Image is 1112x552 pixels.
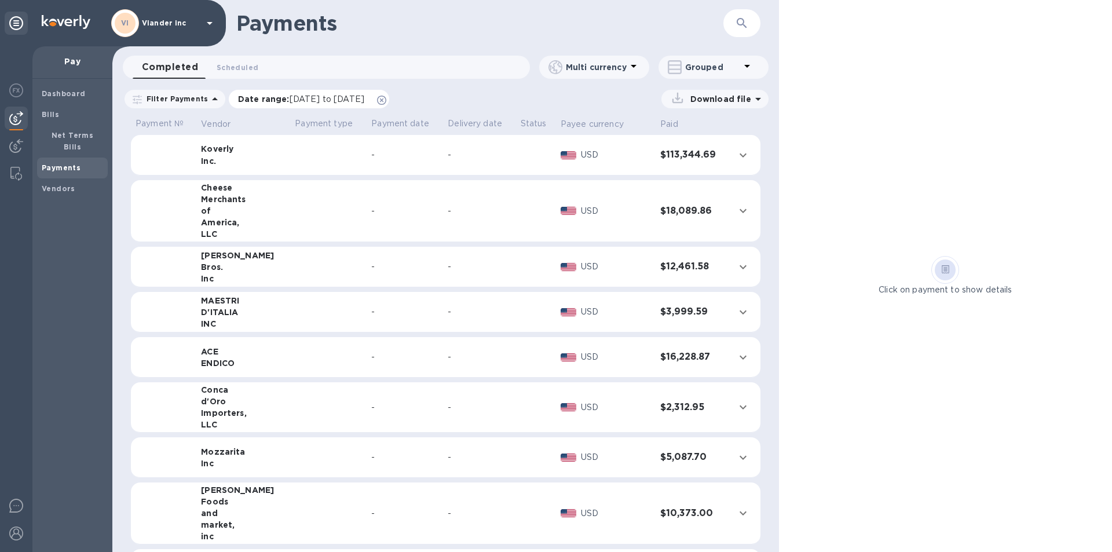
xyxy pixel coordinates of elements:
[201,143,286,155] div: Koverly
[448,149,511,161] div: -
[660,261,725,272] h3: $12,461.58
[201,507,286,519] div: and
[685,61,740,73] p: Grouped
[734,304,752,321] button: expand row
[201,306,286,318] div: D'ITALIA
[734,258,752,276] button: expand row
[238,93,370,105] p: Date range :
[734,399,752,416] button: expand row
[201,484,286,496] div: [PERSON_NAME]
[52,131,94,151] b: Net Terms Bills
[201,531,286,542] div: inc
[660,306,725,317] h3: $3,999.59
[448,401,511,414] div: -
[561,151,576,159] img: USD
[561,403,576,411] img: USD
[201,407,286,419] div: Importers,
[581,306,652,318] p: USD
[581,401,652,414] p: USD
[660,118,678,130] p: Paid
[581,451,652,463] p: USD
[371,205,438,217] div: -
[201,155,286,167] div: Inc.
[581,351,652,363] p: USD
[295,118,362,130] p: Payment type
[660,118,693,130] span: Paid
[660,508,725,519] h3: $10,373.00
[201,346,286,357] div: ACE
[201,446,286,458] div: Mozzarita
[686,93,751,105] p: Download file
[581,261,652,273] p: USD
[734,349,752,366] button: expand row
[660,149,725,160] h3: $113,344.69
[201,384,286,396] div: Conca
[201,261,286,273] div: Bros.
[371,306,438,318] div: -
[660,402,725,413] h3: $2,312.95
[201,458,286,469] div: Inc
[236,11,723,35] h1: Payments
[290,94,364,104] span: [DATE] to [DATE]
[448,451,511,463] div: -
[201,193,286,205] div: Merchants
[561,454,576,462] img: USD
[201,205,286,217] div: of
[201,318,286,330] div: INC
[201,228,286,240] div: LLC
[42,163,81,172] b: Payments
[879,284,1012,296] p: Click on payment to show details
[201,250,286,261] div: [PERSON_NAME]
[42,89,86,98] b: Dashboard
[660,352,725,363] h3: $16,228.87
[581,205,652,217] p: USD
[561,308,576,316] img: USD
[371,451,438,463] div: -
[9,83,23,97] img: Foreign exchange
[561,118,624,130] p: Payee currency
[371,401,438,414] div: -
[448,261,511,273] div: -
[142,59,198,75] span: Completed
[229,90,389,108] div: Date range:[DATE] to [DATE]
[581,149,652,161] p: USD
[201,118,246,130] span: Vendor
[121,19,129,27] b: VI
[42,184,75,193] b: Vendors
[42,56,103,67] p: Pay
[561,353,576,361] img: USD
[561,118,639,130] span: Payee currency
[201,419,286,430] div: LLC
[734,505,752,522] button: expand row
[581,507,652,520] p: USD
[734,147,752,164] button: expand row
[136,118,192,130] p: Payment №
[201,357,286,369] div: ENDICO
[660,452,725,463] h3: $5,087.70
[201,519,286,531] div: market,
[201,496,286,507] div: Foods
[734,202,752,220] button: expand row
[142,19,200,27] p: Viander inc
[201,273,286,284] div: Inc
[371,351,438,363] div: -
[142,94,208,104] p: Filter Payments
[561,263,576,271] img: USD
[448,205,511,217] div: -
[448,306,511,318] div: -
[521,118,551,130] p: Status
[371,507,438,520] div: -
[448,118,511,130] p: Delivery date
[42,110,59,119] b: Bills
[201,295,286,306] div: MAESTRI
[5,12,28,35] div: Unpin categories
[561,509,576,517] img: USD
[561,207,576,215] img: USD
[201,396,286,407] div: d'Oro
[217,61,258,74] span: Scheduled
[201,217,286,228] div: America,
[566,61,627,73] p: Multi currency
[201,182,286,193] div: Cheese
[42,15,90,29] img: Logo
[371,149,438,161] div: -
